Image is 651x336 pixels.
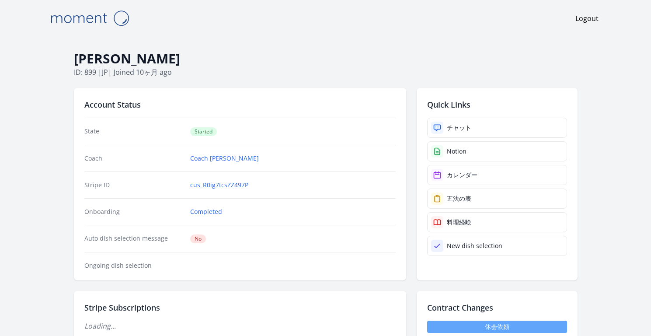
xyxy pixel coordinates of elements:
div: 五法の表 [447,194,471,203]
a: Completed [190,207,222,216]
a: 休会依頼 [427,321,567,333]
h2: Contract Changes [427,301,567,314]
dt: Coach [84,154,184,163]
div: Notion [447,147,466,156]
dt: Stripe ID [84,181,184,189]
div: 料理経験 [447,218,471,227]
a: New dish selection [427,236,567,256]
h2: Quick Links [427,98,567,111]
a: チャット [427,118,567,138]
dt: Auto dish selection message [84,234,184,243]
a: カレンダー [427,165,567,185]
span: jp [102,67,108,77]
a: Notion [427,141,567,161]
div: チャット [447,123,471,132]
p: ID: 899 | | Joined 10ヶ月 ago [74,67,578,77]
img: Moment [46,7,133,29]
h2: Stripe Subscriptions [84,301,396,314]
a: Coach [PERSON_NAME] [190,154,259,163]
dt: State [84,127,184,136]
a: Logout [575,13,599,24]
div: New dish selection [447,241,502,250]
span: Started [190,127,217,136]
h1: [PERSON_NAME] [74,50,578,67]
div: カレンダー [447,171,477,179]
a: 料理経験 [427,212,567,232]
dt: Onboarding [84,207,184,216]
h2: Account Status [84,98,396,111]
a: 五法の表 [427,189,567,209]
a: cus_R0ig7tcsZZ497P [190,181,248,189]
span: No [190,234,206,243]
p: Loading... [84,321,396,331]
dt: Ongoing dish selection [84,261,184,270]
